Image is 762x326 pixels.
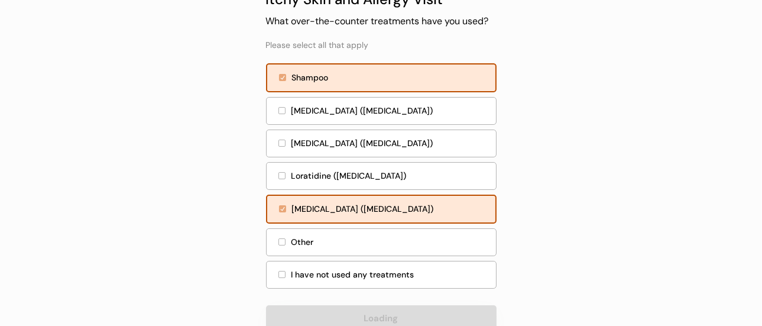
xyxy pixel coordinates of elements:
div: [MEDICAL_DATA] ([MEDICAL_DATA]) [291,137,489,150]
div: What over-the-counter treatments have you used? [266,15,489,28]
div: I have not used any treatments [291,269,489,281]
div: [MEDICAL_DATA] ([MEDICAL_DATA]) [291,105,489,117]
div: Please select all that apply [266,40,369,51]
div: Shampoo [292,72,488,84]
div: [MEDICAL_DATA] ([MEDICAL_DATA]) [292,203,488,215]
div: Loratidine ([MEDICAL_DATA]) [291,170,489,182]
div: Other [291,236,489,248]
